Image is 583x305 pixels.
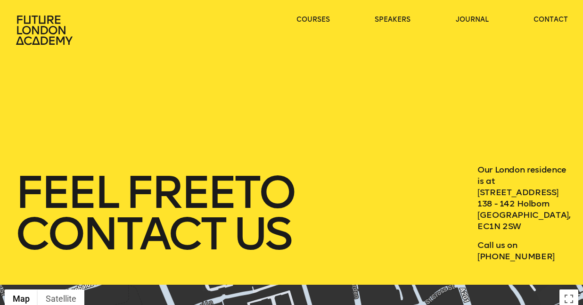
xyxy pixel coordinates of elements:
[477,164,568,232] p: Our London residence is at [STREET_ADDRESS] 138 - 142 Holborn [GEOGRAPHIC_DATA], EC1N 2SW
[15,172,317,255] h1: feel free to contact us
[456,15,489,25] a: journal
[534,15,568,25] a: contact
[296,15,330,25] a: courses
[375,15,411,25] a: speakers
[477,239,568,262] p: Call us on [PHONE_NUMBER]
